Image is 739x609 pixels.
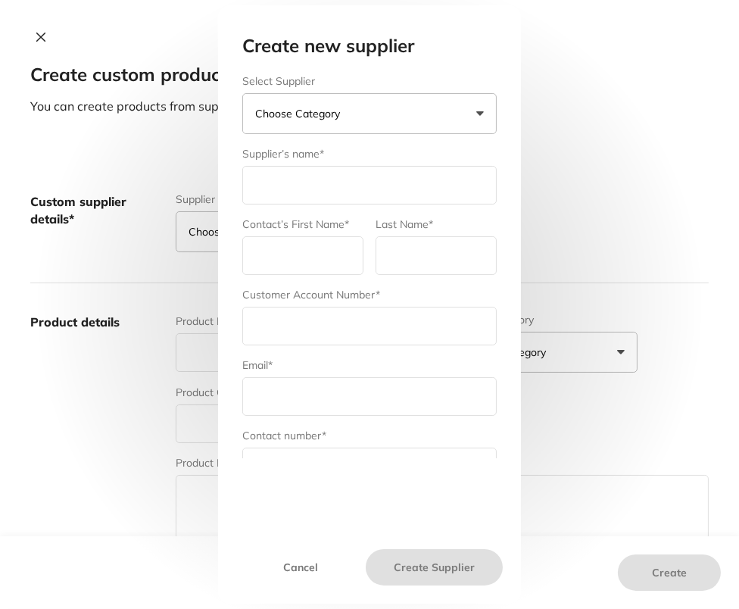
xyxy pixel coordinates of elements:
[242,289,380,301] label: Customer Account Number*
[242,359,273,371] label: Email*
[236,549,366,586] button: Cancel
[242,93,497,134] button: Choose Category
[242,75,497,87] label: Select Supplier
[242,429,326,442] label: Contact number*
[366,549,503,586] button: Create Supplier
[242,218,349,230] label: Contact’s First Name*
[376,218,433,230] label: Last Name*
[242,148,324,160] label: Supplier’s name*
[255,106,346,121] p: Choose Category
[242,36,497,57] h2: Create new supplier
